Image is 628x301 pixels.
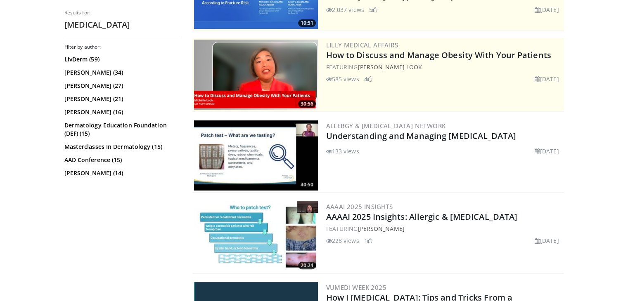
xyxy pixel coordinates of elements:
p: Results for: [64,9,180,16]
li: [DATE] [535,147,559,155]
li: 1 [364,236,372,245]
span: 40:50 [298,181,316,188]
a: Lilly Medical Affairs [326,41,398,49]
h2: [MEDICAL_DATA] [64,19,180,30]
li: 5 [369,5,377,14]
a: 30:56 [194,40,318,110]
a: [PERSON_NAME] (21) [64,95,178,103]
li: 2,037 views [326,5,364,14]
a: AAAAI 2025 Insights [326,202,393,211]
a: LivDerm (59) [64,55,178,63]
img: 90584d8f-b78b-4c1e-8eb9-cfa412603d2f.300x170_q85_crop-smart_upscale.jpg [194,120,318,190]
img: b726903b-7153-446d-b394-6c58e27ee874.300x170_q85_crop-smart_upscale.jpg [194,201,318,271]
a: AAAAI 2025 Insights: Allergic & [MEDICAL_DATA] [326,211,518,222]
a: [PERSON_NAME] [358,225,404,233]
a: [PERSON_NAME] (27) [64,82,178,90]
a: [PERSON_NAME] Look [358,63,422,71]
span: 10:51 [298,19,316,27]
li: [DATE] [535,236,559,245]
li: 228 views [326,236,359,245]
img: c98a6a29-1ea0-4bd5-8cf5-4d1e188984a7.png.300x170_q85_crop-smart_upscale.png [194,40,318,110]
a: 40:50 [194,120,318,190]
a: [PERSON_NAME] (34) [64,68,178,77]
a: [PERSON_NAME] (16) [64,108,178,116]
a: Dermatology Education Foundation (DEF) (15) [64,121,178,138]
div: FEATURING [326,63,562,71]
h3: Filter by author: [64,44,180,50]
a: How to Discuss and Manage Obesity With Your Patients [326,49,551,61]
a: Vumedi Week 2025 [326,283,386,292]
a: Masterclasses In Dermatology (15) [64,143,178,151]
li: [DATE] [535,5,559,14]
li: 585 views [326,75,359,83]
span: 30:56 [298,100,316,108]
a: Allergy & [MEDICAL_DATA] Network [326,122,446,130]
li: [DATE] [535,75,559,83]
li: 4 [364,75,372,83]
a: 20:24 [194,201,318,271]
div: FEATURING [326,224,562,233]
a: AAD Conference (15) [64,156,178,164]
li: 133 views [326,147,359,155]
span: 20:24 [298,262,316,269]
a: Understanding and Managing [MEDICAL_DATA] [326,130,516,141]
a: [PERSON_NAME] (14) [64,169,178,177]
